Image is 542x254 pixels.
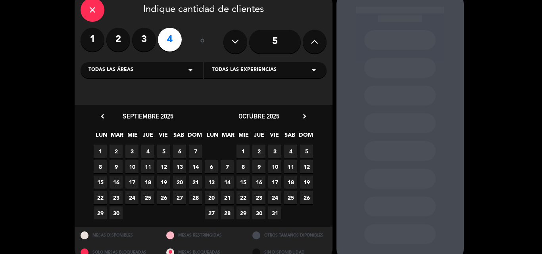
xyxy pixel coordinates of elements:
[188,130,201,143] span: DOM
[98,112,107,120] i: chevron_left
[157,191,170,204] span: 26
[300,191,313,204] span: 26
[221,130,234,143] span: MAR
[110,145,123,158] span: 2
[141,145,154,158] span: 4
[268,130,281,143] span: VIE
[75,227,161,244] div: MESAS DISPONIBLES
[268,176,281,189] span: 17
[123,112,173,120] span: septiembre 2025
[189,191,202,204] span: 28
[110,206,123,220] span: 30
[94,176,107,189] span: 15
[88,66,133,74] span: Todas las áreas
[141,191,154,204] span: 25
[125,160,138,173] span: 10
[268,191,281,204] span: 24
[94,191,107,204] span: 22
[268,206,281,220] span: 31
[189,160,202,173] span: 14
[158,28,182,52] label: 4
[205,160,218,173] span: 6
[284,160,297,173] span: 11
[173,145,186,158] span: 6
[141,160,154,173] span: 11
[236,191,250,204] span: 22
[205,206,218,220] span: 27
[246,227,333,244] div: OTROS TAMAÑOS DIPONIBLES
[110,160,123,173] span: 9
[309,65,319,75] i: arrow_drop_down
[212,66,277,74] span: Todas las experiencias
[173,176,186,189] span: 20
[186,65,195,75] i: arrow_drop_down
[300,160,313,173] span: 12
[221,160,234,173] span: 7
[157,145,170,158] span: 5
[252,130,265,143] span: JUE
[268,160,281,173] span: 10
[141,130,154,143] span: JUE
[238,112,279,120] span: octubre 2025
[221,191,234,204] span: 21
[141,176,154,189] span: 18
[125,145,138,158] span: 3
[284,145,297,158] span: 4
[173,191,186,204] span: 27
[110,130,123,143] span: MAR
[94,160,107,173] span: 8
[252,145,265,158] span: 2
[94,145,107,158] span: 1
[299,130,312,143] span: DOM
[189,145,202,158] span: 7
[88,5,97,15] i: close
[252,206,265,220] span: 30
[95,130,108,143] span: LUN
[126,130,139,143] span: MIE
[300,145,313,158] span: 5
[190,28,215,55] div: ó
[284,191,297,204] span: 25
[236,176,250,189] span: 15
[173,160,186,173] span: 13
[157,176,170,189] span: 19
[300,176,313,189] span: 19
[237,130,250,143] span: MIE
[125,191,138,204] span: 24
[81,28,104,52] label: 1
[221,206,234,220] span: 28
[157,160,170,173] span: 12
[300,112,309,120] i: chevron_right
[106,28,130,52] label: 2
[268,145,281,158] span: 3
[157,130,170,143] span: VIE
[94,206,107,220] span: 29
[160,227,246,244] div: MESAS RESTRINGIDAS
[206,130,219,143] span: LUN
[205,176,218,189] span: 13
[252,191,265,204] span: 23
[125,176,138,189] span: 17
[236,145,250,158] span: 1
[172,130,185,143] span: SAB
[252,176,265,189] span: 16
[189,176,202,189] span: 21
[110,176,123,189] span: 16
[221,176,234,189] span: 14
[236,160,250,173] span: 8
[252,160,265,173] span: 9
[132,28,156,52] label: 3
[110,191,123,204] span: 23
[283,130,296,143] span: SAB
[236,206,250,220] span: 29
[284,176,297,189] span: 18
[205,191,218,204] span: 20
